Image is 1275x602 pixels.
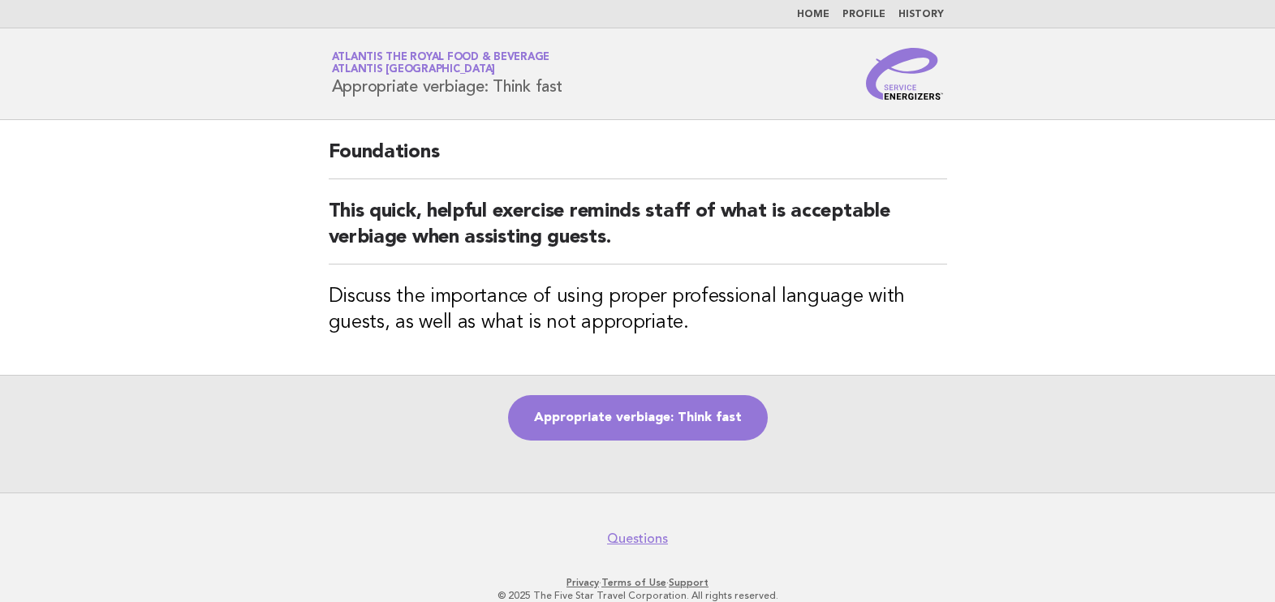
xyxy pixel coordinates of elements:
a: Home [797,10,829,19]
a: History [898,10,944,19]
h1: Appropriate verbiage: Think fast [332,53,562,95]
a: Profile [842,10,885,19]
h3: Discuss the importance of using proper professional language with guests, as well as what is not ... [329,284,947,336]
a: Privacy [566,577,599,588]
img: Service Energizers [866,48,944,100]
p: · · [141,576,1135,589]
a: Terms of Use [601,577,666,588]
span: Atlantis [GEOGRAPHIC_DATA] [332,65,496,75]
a: Questions [607,531,668,547]
a: Atlantis the Royal Food & BeverageAtlantis [GEOGRAPHIC_DATA] [332,52,550,75]
a: Support [669,577,709,588]
h2: Foundations [329,140,947,179]
p: © 2025 The Five Star Travel Corporation. All rights reserved. [141,589,1135,602]
a: Appropriate verbiage: Think fast [508,395,768,441]
h2: This quick, helpful exercise reminds staff of what is acceptable verbiage when assisting guests. [329,199,947,264]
